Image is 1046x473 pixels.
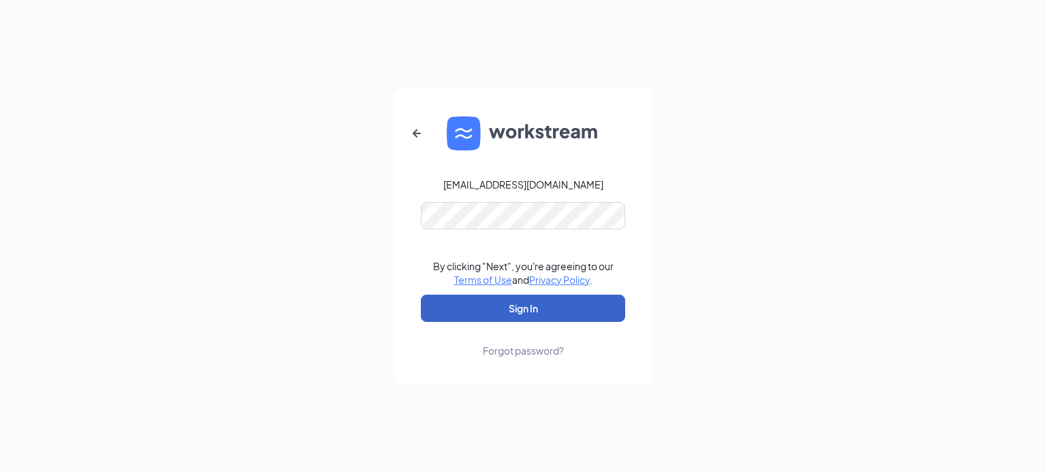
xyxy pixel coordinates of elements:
button: Sign In [421,295,625,322]
svg: ArrowLeftNew [409,125,425,142]
img: WS logo and Workstream text [447,116,599,150]
a: Privacy Policy [529,274,590,286]
div: By clicking "Next", you're agreeing to our and . [433,259,614,287]
div: Forgot password? [483,344,564,357]
a: Forgot password? [483,322,564,357]
button: ArrowLeftNew [400,117,433,150]
div: [EMAIL_ADDRESS][DOMAIN_NAME] [443,178,603,191]
a: Terms of Use [454,274,512,286]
